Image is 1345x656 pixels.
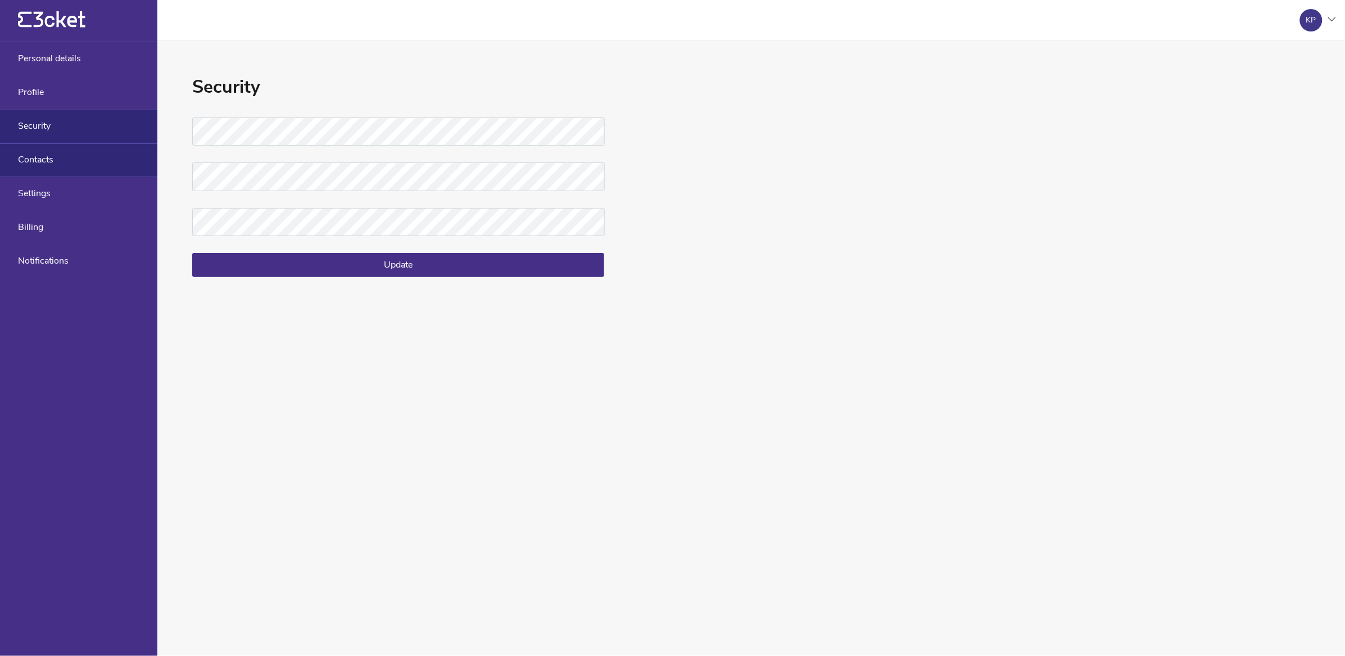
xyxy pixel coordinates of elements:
g: {' '} [18,12,31,28]
span: Notifications [18,256,69,266]
h1: Security [192,75,604,99]
span: Billing [18,222,43,232]
a: {' '} [18,22,85,30]
span: Contacts [18,155,53,165]
span: Security [18,121,51,131]
span: Personal details [18,53,81,64]
span: Settings [18,188,51,198]
span: Profile [18,87,44,97]
div: KP [1306,16,1316,25]
button: Update [192,253,604,277]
